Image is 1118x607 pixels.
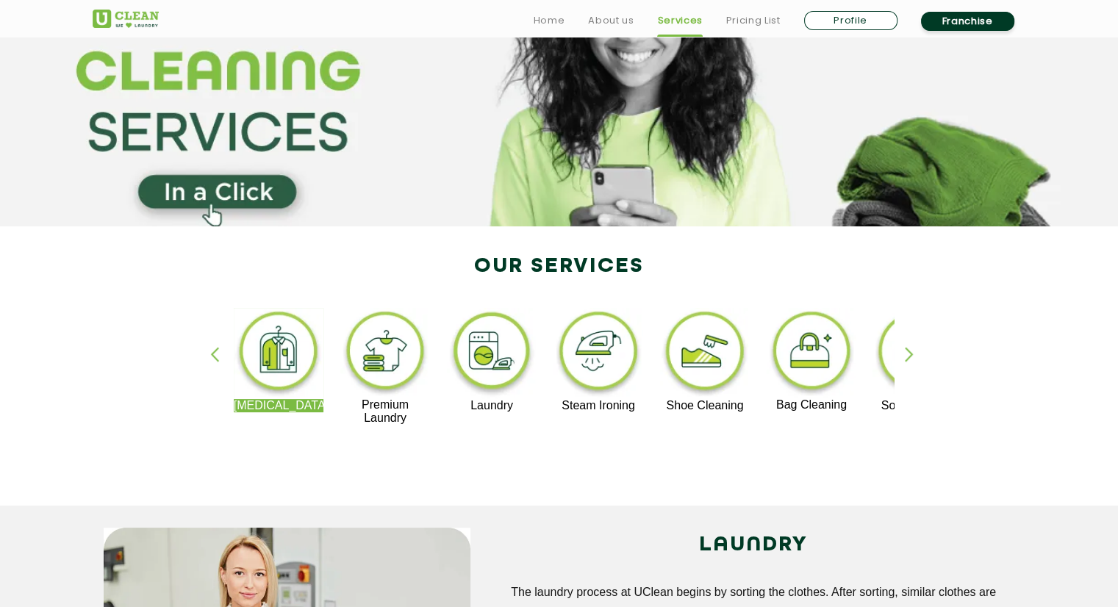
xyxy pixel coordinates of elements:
a: Home [534,12,565,29]
img: UClean Laundry and Dry Cleaning [93,10,159,28]
p: Laundry [447,399,537,412]
p: Premium Laundry [340,398,431,425]
p: Sofa Cleaning [872,399,963,412]
h2: LAUNDRY [492,528,1015,563]
p: Bag Cleaning [767,398,857,412]
img: steam_ironing_11zon.webp [553,308,644,399]
p: [MEDICAL_DATA] [234,399,324,412]
p: Steam Ironing [553,399,644,412]
img: shoe_cleaning_11zon.webp [660,308,750,399]
p: Shoe Cleaning [660,399,750,412]
img: sofa_cleaning_11zon.webp [872,308,963,399]
a: About us [588,12,634,29]
a: Services [657,12,702,29]
img: dry_cleaning_11zon.webp [234,308,324,399]
img: bag_cleaning_11zon.webp [767,308,857,398]
a: Pricing List [726,12,781,29]
a: Franchise [921,12,1014,31]
img: premium_laundry_cleaning_11zon.webp [340,308,431,398]
a: Profile [804,11,897,30]
img: laundry_cleaning_11zon.webp [447,308,537,399]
